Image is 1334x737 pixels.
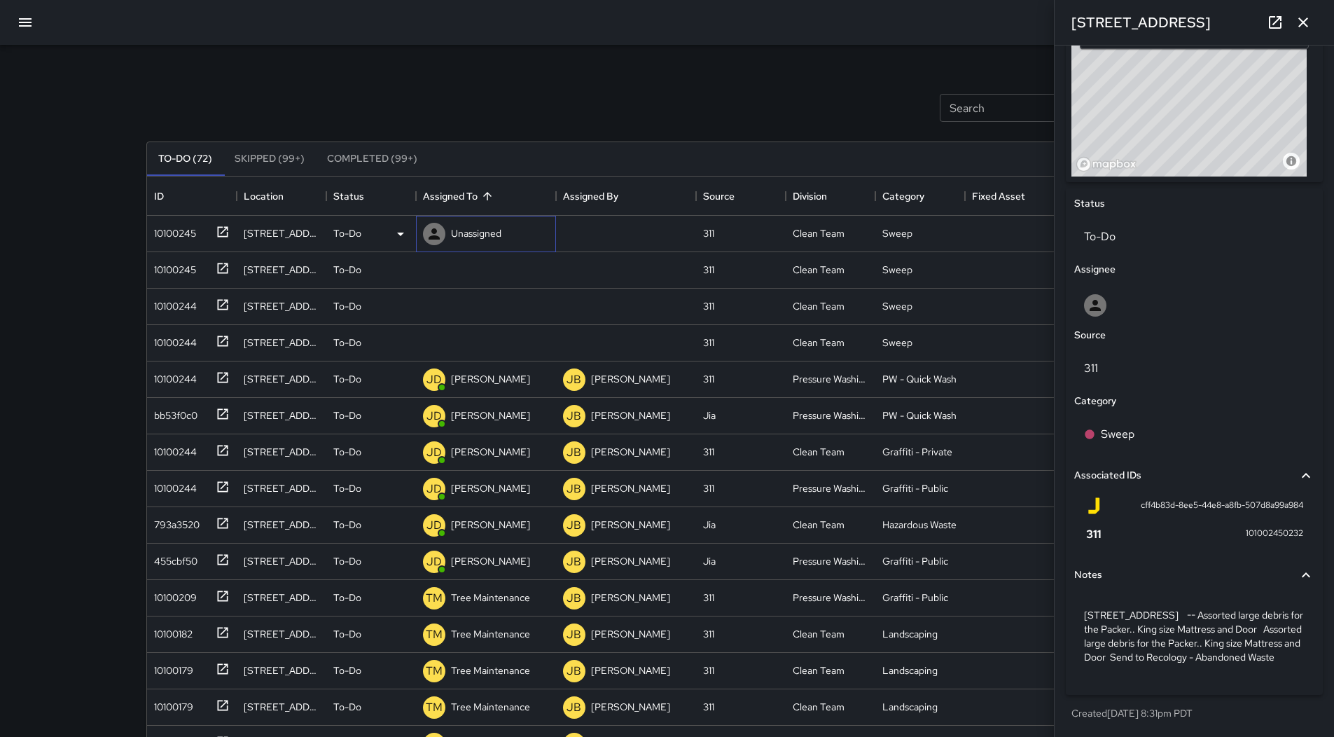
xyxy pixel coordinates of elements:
p: To-Do [333,336,361,350]
div: 50 South Van Ness Avenue [244,336,319,350]
p: JD [426,408,442,425]
div: 10100209 [148,585,197,605]
p: To-Do [333,554,361,568]
p: [PERSON_NAME] [591,372,670,386]
div: Location [244,177,284,216]
div: 311 [703,445,714,459]
div: ID [147,177,237,216]
p: [PERSON_NAME] [591,408,670,422]
div: 311 [703,627,714,641]
p: To-Do [333,299,361,313]
p: [PERSON_NAME] [591,700,670,714]
p: JB [567,553,581,570]
div: 10100179 [148,694,193,714]
div: Clean Team [793,263,845,277]
p: JB [567,663,581,680]
div: Clean Team [793,336,845,350]
div: Status [326,177,416,216]
div: Source [696,177,786,216]
div: Sweep [882,299,912,313]
div: 311 [703,226,714,240]
div: 10100244 [148,476,197,495]
p: To-Do [333,263,361,277]
p: JD [426,517,442,534]
p: [PERSON_NAME] [591,518,670,532]
div: 627 Turk Street [244,372,319,386]
p: JD [426,444,442,461]
div: 66 Grove Street [244,591,319,605]
div: 400 Van Ness Avenue [244,299,319,313]
p: [PERSON_NAME] [451,554,530,568]
p: [PERSON_NAME] [591,663,670,677]
div: Category [882,177,924,216]
div: 69 Polk Street [244,518,319,532]
p: Tree Maintenance [451,700,530,714]
div: bb53f0c0 [148,403,197,422]
div: Clean Team [793,700,845,714]
div: 311 [703,372,714,386]
div: Clean Team [793,445,845,459]
p: JB [567,517,581,534]
p: JB [567,371,581,388]
div: Pressure Washing [793,554,868,568]
p: JB [567,590,581,607]
button: Sort [478,186,497,206]
p: [PERSON_NAME] [591,627,670,641]
p: Tree Maintenance [451,627,530,641]
div: Clean Team [793,226,845,240]
div: Pressure Washing [793,481,868,495]
p: [PERSON_NAME] [451,445,530,459]
div: 10100245 [148,257,196,277]
p: To-Do [333,700,361,714]
div: 10100244 [148,366,197,386]
div: 311 [703,663,714,677]
div: Assigned By [563,177,618,216]
div: Graffiti - Public [882,554,948,568]
div: 131 Franklin Street [244,263,319,277]
div: Sweep [882,336,912,350]
div: PW - Quick Wash [882,408,957,422]
p: Tree Maintenance [451,663,530,677]
div: Clean Team [793,663,845,677]
div: 20 12th Street [244,627,319,641]
div: 311 [703,299,714,313]
p: [PERSON_NAME] [451,518,530,532]
div: Graffiti - Public [882,481,948,495]
p: JD [426,481,442,497]
div: Clean Team [793,299,845,313]
p: JB [567,444,581,461]
p: [PERSON_NAME] [451,408,530,422]
p: Tree Maintenance [451,591,530,605]
div: Pressure Washing [793,591,868,605]
div: Source [703,177,735,216]
p: JB [567,626,581,643]
button: Skipped (99+) [223,142,316,176]
div: Division [786,177,875,216]
div: Landscaping [882,663,938,677]
p: JD [426,553,442,570]
p: [PERSON_NAME] [591,591,670,605]
p: TM [426,590,443,607]
div: Landscaping [882,627,938,641]
p: To-Do [333,408,361,422]
div: 1500 Market Street [244,554,319,568]
div: Location [237,177,326,216]
div: 135 Van Ness Avenue [244,663,319,677]
div: Hazardous Waste [882,518,957,532]
div: Sweep [882,226,912,240]
div: Jia [703,408,716,422]
div: 193 Franklin Street [244,226,319,240]
p: To-Do [333,445,361,459]
div: Sweep [882,263,912,277]
p: [PERSON_NAME] [451,481,530,495]
div: Category [875,177,965,216]
div: PW - Quick Wash [882,372,957,386]
div: Assigned To [416,177,556,216]
button: To-Do (72) [147,142,223,176]
div: 793a3520 [148,512,200,532]
p: JB [567,408,581,425]
div: 311 [703,336,714,350]
div: 311 [703,263,714,277]
p: To-Do [333,591,361,605]
div: 311 [703,700,714,714]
